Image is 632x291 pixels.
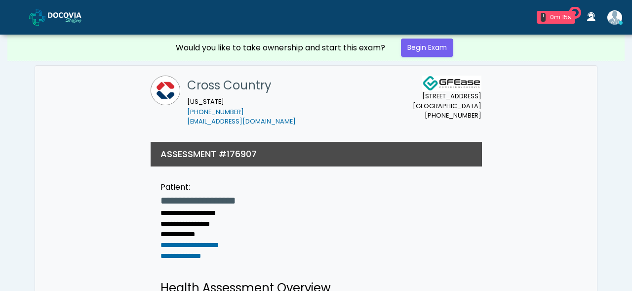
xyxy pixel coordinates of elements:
[422,76,481,91] img: Docovia Staffing Logo
[531,7,581,28] a: 1 0m 15s
[413,91,481,120] small: [STREET_ADDRESS] [GEOGRAPHIC_DATA] [PHONE_NUMBER]
[401,39,453,57] a: Begin Exam
[29,9,45,26] img: Docovia
[48,12,97,22] img: Docovia
[187,97,296,126] small: [US_STATE]
[541,13,546,22] div: 1
[151,76,180,105] img: Cross Country
[160,181,236,193] div: Patient:
[187,117,296,125] a: [EMAIL_ADDRESS][DOMAIN_NAME]
[176,42,385,54] div: Would you like to take ownership and start this exam?
[187,108,244,116] a: [PHONE_NUMBER]
[550,13,571,22] div: 0m 15s
[607,10,622,25] img: Naina Venkatesh
[29,1,97,33] a: Docovia
[160,148,257,160] h3: ASSESSMENT #176907
[187,76,296,95] h1: Cross Country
